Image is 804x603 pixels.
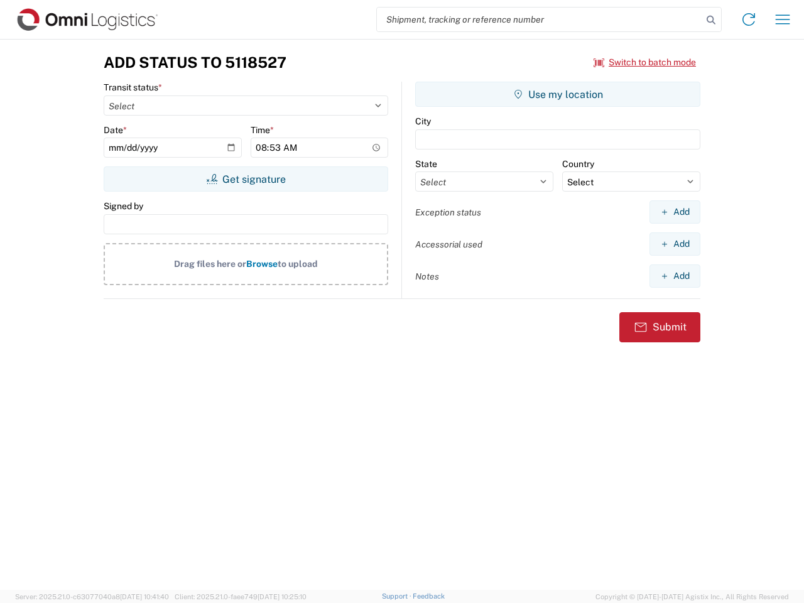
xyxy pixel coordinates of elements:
[278,259,318,269] span: to upload
[415,207,481,218] label: Exception status
[120,593,169,600] span: [DATE] 10:41:40
[562,158,594,170] label: Country
[104,124,127,136] label: Date
[415,271,439,282] label: Notes
[104,82,162,93] label: Transit status
[415,116,431,127] label: City
[104,53,286,72] h3: Add Status to 5118527
[251,124,274,136] label: Time
[594,52,696,73] button: Switch to batch mode
[649,264,700,288] button: Add
[649,232,700,256] button: Add
[104,200,143,212] label: Signed by
[382,592,413,600] a: Support
[104,166,388,192] button: Get signature
[413,592,445,600] a: Feedback
[15,593,169,600] span: Server: 2025.21.0-c63077040a8
[246,259,278,269] span: Browse
[258,593,307,600] span: [DATE] 10:25:10
[415,158,437,170] label: State
[175,593,307,600] span: Client: 2025.21.0-faee749
[649,200,700,224] button: Add
[174,259,246,269] span: Drag files here or
[415,239,482,250] label: Accessorial used
[415,82,700,107] button: Use my location
[377,8,702,31] input: Shipment, tracking or reference number
[595,591,789,602] span: Copyright © [DATE]-[DATE] Agistix Inc., All Rights Reserved
[619,312,700,342] button: Submit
